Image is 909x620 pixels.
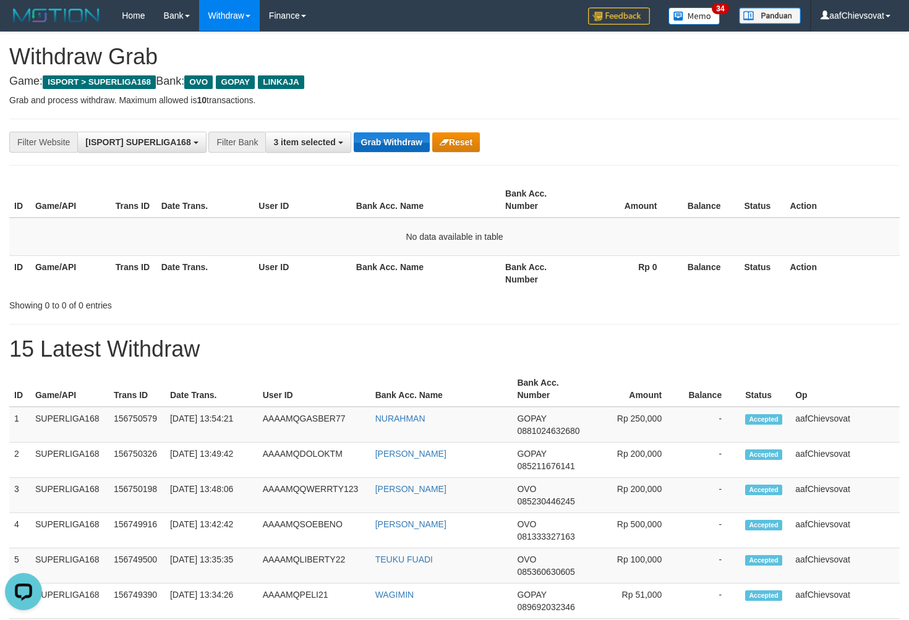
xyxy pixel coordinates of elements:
td: aafChievsovat [790,548,900,584]
td: Rp 51,000 [589,584,680,619]
a: [PERSON_NAME] [375,519,446,529]
td: 156750326 [109,443,165,478]
td: aafChievsovat [790,513,900,548]
td: - [680,478,740,513]
th: User ID [254,255,351,291]
th: Bank Acc. Number [500,255,581,291]
span: Copy 085211676141 to clipboard [517,461,574,471]
th: Date Trans. [156,182,254,218]
span: OVO [517,554,536,564]
th: Amount [581,182,676,218]
td: 156749390 [109,584,165,619]
td: - [680,548,740,584]
th: Status [739,182,785,218]
span: ISPORT > SUPERLIGA168 [43,75,156,89]
td: AAAAMQSOEBENO [258,513,370,548]
div: Showing 0 to 0 of 0 entries [9,294,370,312]
th: Date Trans. [165,372,258,407]
p: Grab and process withdraw. Maximum allowed is transactions. [9,94,900,106]
img: MOTION_logo.png [9,6,103,25]
th: Balance [676,182,740,218]
th: Bank Acc. Number [500,182,581,218]
span: GOPAY [517,414,546,423]
span: Copy 081333327163 to clipboard [517,532,574,541]
span: Copy 089692032346 to clipboard [517,602,574,612]
button: Reset [432,132,480,152]
td: - [680,443,740,478]
button: Grab Withdraw [354,132,430,152]
th: Game/API [30,255,111,291]
th: User ID [258,372,370,407]
span: OVO [517,484,536,494]
td: [DATE] 13:34:26 [165,584,258,619]
th: ID [9,372,30,407]
th: Game/API [30,182,111,218]
div: Filter Bank [208,132,265,153]
th: Bank Acc. Name [370,372,513,407]
span: Accepted [745,590,782,601]
button: Open LiveChat chat widget [5,5,42,42]
td: 156750579 [109,407,165,443]
td: aafChievsovat [790,478,900,513]
th: Trans ID [109,372,165,407]
td: 4 [9,513,30,548]
td: 156750198 [109,478,165,513]
span: 34 [712,3,728,14]
td: SUPERLIGA168 [30,584,109,619]
td: - [680,407,740,443]
th: Rp 0 [581,255,676,291]
th: Status [740,372,790,407]
a: WAGIMIN [375,590,414,600]
td: AAAAMQLIBERTY22 [258,548,370,584]
td: 1 [9,407,30,443]
strong: 10 [197,95,207,105]
img: panduan.png [739,7,801,24]
th: ID [9,182,30,218]
td: 156749500 [109,548,165,584]
span: Accepted [745,555,782,566]
th: Bank Acc. Name [351,182,500,218]
td: SUPERLIGA168 [30,407,109,443]
span: OVO [517,519,536,529]
th: User ID [254,182,351,218]
span: [ISPORT] SUPERLIGA168 [85,137,190,147]
h1: 15 Latest Withdraw [9,337,900,362]
td: No data available in table [9,218,900,256]
td: AAAAMQQWERRTY123 [258,478,370,513]
td: SUPERLIGA168 [30,443,109,478]
span: LINKAJA [258,75,304,89]
span: 3 item selected [273,137,335,147]
th: Action [785,182,900,218]
th: Trans ID [111,255,156,291]
span: GOPAY [517,590,546,600]
th: Amount [589,372,680,407]
div: Filter Website [9,132,77,153]
td: - [680,513,740,548]
span: GOPAY [216,75,255,89]
td: [DATE] 13:54:21 [165,407,258,443]
span: Accepted [745,414,782,425]
td: SUPERLIGA168 [30,478,109,513]
h1: Withdraw Grab [9,45,900,69]
a: TEUKU FUADI [375,554,433,564]
td: AAAAMQPELI21 [258,584,370,619]
td: aafChievsovat [790,443,900,478]
td: Rp 100,000 [589,548,680,584]
td: AAAAMQDOLOKTM [258,443,370,478]
td: 156749916 [109,513,165,548]
td: - [680,584,740,619]
th: Bank Acc. Number [512,372,589,407]
img: Button%20Memo.svg [668,7,720,25]
span: Copy 085360630605 to clipboard [517,567,574,577]
td: Rp 200,000 [589,478,680,513]
td: [DATE] 13:35:35 [165,548,258,584]
th: Action [785,255,900,291]
span: GOPAY [517,449,546,459]
button: [ISPORT] SUPERLIGA168 [77,132,206,153]
td: 5 [9,548,30,584]
span: Copy 085230446245 to clipboard [517,496,574,506]
td: Rp 200,000 [589,443,680,478]
td: SUPERLIGA168 [30,513,109,548]
span: Copy 0881024632680 to clipboard [517,426,579,436]
th: Bank Acc. Name [351,255,500,291]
